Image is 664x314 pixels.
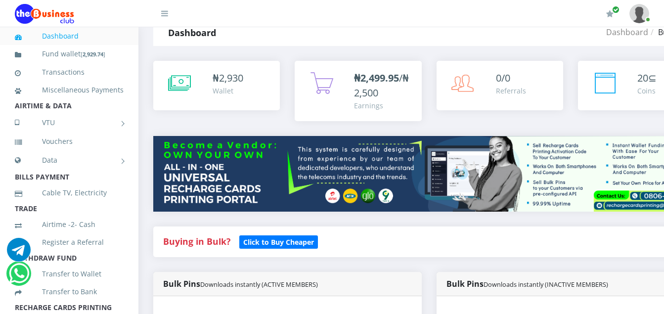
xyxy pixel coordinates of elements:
[446,278,608,289] strong: Bulk Pins
[213,71,243,86] div: ₦
[637,86,657,96] div: Coins
[15,148,124,173] a: Data
[81,50,105,58] small: [ ]
[83,50,103,58] b: 2,929.74
[15,4,74,24] img: Logo
[239,235,318,247] a: Click to Buy Cheaper
[15,110,124,135] a: VTU
[354,100,411,111] div: Earnings
[219,71,243,85] span: 2,930
[15,263,124,285] a: Transfer to Wallet
[606,10,614,18] i: Renew/Upgrade Subscription
[15,43,124,66] a: Fund wallet[2,929.74]
[484,280,608,289] small: Downloads instantly (INACTIVE MEMBERS)
[496,86,526,96] div: Referrals
[213,86,243,96] div: Wallet
[354,71,409,99] span: /₦2,500
[7,245,31,262] a: Chat for support
[629,4,649,23] img: User
[9,269,29,285] a: Chat for support
[163,278,318,289] strong: Bulk Pins
[15,130,124,153] a: Vouchers
[15,61,124,84] a: Transactions
[606,27,648,38] a: Dashboard
[243,237,314,247] b: Click to Buy Cheaper
[437,61,563,110] a: 0/0 Referrals
[15,25,124,47] a: Dashboard
[496,71,510,85] span: 0/0
[295,61,421,121] a: ₦2,499.95/₦2,500 Earnings
[15,79,124,101] a: Miscellaneous Payments
[15,213,124,236] a: Airtime -2- Cash
[168,27,216,39] strong: Dashboard
[354,71,399,85] b: ₦2,499.95
[15,280,124,303] a: Transfer to Bank
[637,71,648,85] span: 20
[200,280,318,289] small: Downloads instantly (ACTIVE MEMBERS)
[15,181,124,204] a: Cable TV, Electricity
[612,6,620,13] span: Renew/Upgrade Subscription
[163,235,230,247] strong: Buying in Bulk?
[637,71,657,86] div: ⊆
[153,61,280,110] a: ₦2,930 Wallet
[15,231,124,254] a: Register a Referral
